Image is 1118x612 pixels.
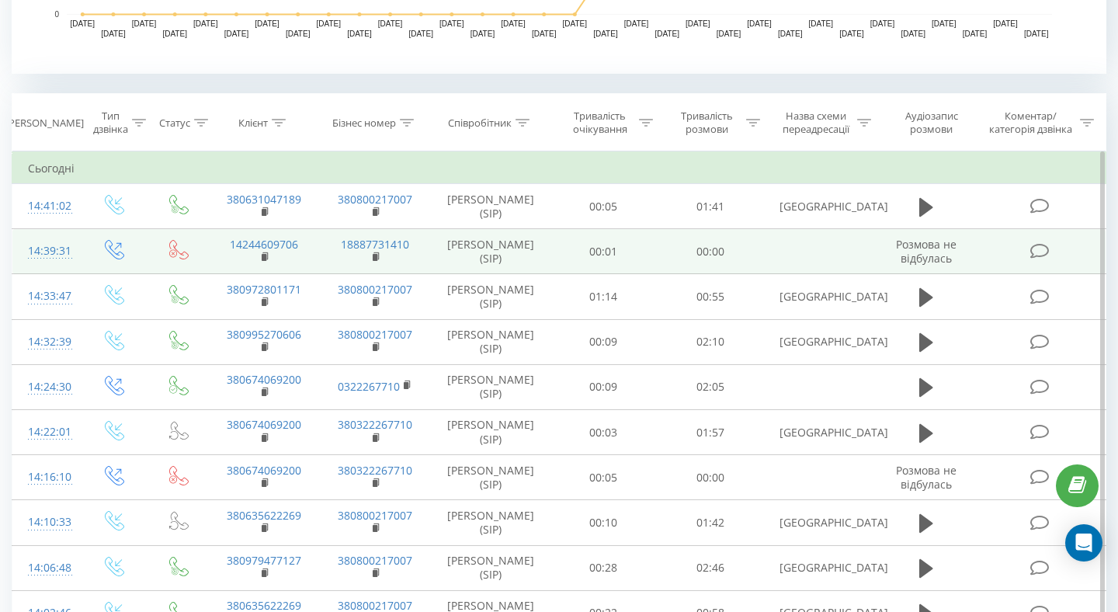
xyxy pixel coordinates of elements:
[686,19,710,28] text: [DATE]
[717,30,741,38] text: [DATE]
[227,192,301,207] a: 380631047189
[227,463,301,478] a: 380674069200
[227,417,301,432] a: 380674069200
[501,19,526,28] text: [DATE]
[317,19,342,28] text: [DATE]
[227,508,301,523] a: 380635622269
[448,116,512,130] div: Співробітник
[193,19,218,28] text: [DATE]
[28,281,65,311] div: 14:33:47
[408,30,433,38] text: [DATE]
[657,319,764,364] td: 02:10
[431,274,550,319] td: [PERSON_NAME] (SIP)
[238,116,268,130] div: Клієнт
[338,192,412,207] a: 380800217007
[1024,30,1049,38] text: [DATE]
[889,110,974,136] div: Аудіозапис розмови
[338,379,400,394] a: 0322267710
[839,30,864,38] text: [DATE]
[28,462,65,492] div: 14:16:10
[431,455,550,500] td: [PERSON_NAME] (SIP)
[993,19,1018,28] text: [DATE]
[532,30,557,38] text: [DATE]
[347,30,372,38] text: [DATE]
[28,553,65,583] div: 14:06:48
[227,282,301,297] a: 380972801171
[255,19,279,28] text: [DATE]
[101,30,126,38] text: [DATE]
[28,191,65,221] div: 14:41:02
[54,10,59,19] text: 0
[963,30,988,38] text: [DATE]
[162,30,187,38] text: [DATE]
[657,410,764,455] td: 01:57
[778,30,803,38] text: [DATE]
[593,30,618,38] text: [DATE]
[657,274,764,319] td: 00:55
[338,327,412,342] a: 380800217007
[132,19,157,28] text: [DATE]
[338,508,412,523] a: 380800217007
[28,327,65,357] div: 14:32:39
[12,153,1106,184] td: Сьогодні
[93,110,128,136] div: Тип дзвінка
[550,184,658,229] td: 00:05
[230,237,298,252] a: 14244609706
[71,19,95,28] text: [DATE]
[431,229,550,274] td: [PERSON_NAME] (SIP)
[550,545,658,590] td: 00:28
[550,229,658,274] td: 00:01
[764,545,875,590] td: [GEOGRAPHIC_DATA]
[657,455,764,500] td: 00:00
[657,545,764,590] td: 02:46
[564,110,636,136] div: Тривалість очікування
[896,237,957,266] span: Розмова не відбулась
[550,364,658,409] td: 00:09
[654,30,679,38] text: [DATE]
[338,463,412,478] a: 380322267710
[764,274,875,319] td: [GEOGRAPHIC_DATA]
[470,30,495,38] text: [DATE]
[563,19,588,28] text: [DATE]
[550,410,658,455] td: 00:03
[764,319,875,364] td: [GEOGRAPHIC_DATA]
[778,110,853,136] div: Назва схеми переадресації
[901,30,925,38] text: [DATE]
[227,327,301,342] a: 380995270606
[747,19,772,28] text: [DATE]
[338,282,412,297] a: 380800217007
[550,455,658,500] td: 00:05
[657,184,764,229] td: 01:41
[338,553,412,568] a: 380800217007
[809,19,834,28] text: [DATE]
[624,19,649,28] text: [DATE]
[764,500,875,545] td: [GEOGRAPHIC_DATA]
[431,545,550,590] td: [PERSON_NAME] (SIP)
[286,30,311,38] text: [DATE]
[431,184,550,229] td: [PERSON_NAME] (SIP)
[550,500,658,545] td: 00:10
[28,372,65,402] div: 14:24:30
[227,372,301,387] a: 380674069200
[550,274,658,319] td: 01:14
[224,30,249,38] text: [DATE]
[671,110,742,136] div: Тривалість розмови
[159,116,190,130] div: Статус
[431,319,550,364] td: [PERSON_NAME] (SIP)
[431,500,550,545] td: [PERSON_NAME] (SIP)
[332,116,396,130] div: Бізнес номер
[28,507,65,537] div: 14:10:33
[932,19,957,28] text: [DATE]
[341,237,409,252] a: 18887731410
[5,116,84,130] div: [PERSON_NAME]
[764,184,875,229] td: [GEOGRAPHIC_DATA]
[1065,524,1102,562] div: Open Intercom Messenger
[657,229,764,274] td: 00:00
[431,410,550,455] td: [PERSON_NAME] (SIP)
[870,19,895,28] text: [DATE]
[985,110,1076,136] div: Коментар/категорія дзвінка
[439,19,464,28] text: [DATE]
[227,553,301,568] a: 380979477127
[338,417,412,432] a: 380322267710
[657,364,764,409] td: 02:05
